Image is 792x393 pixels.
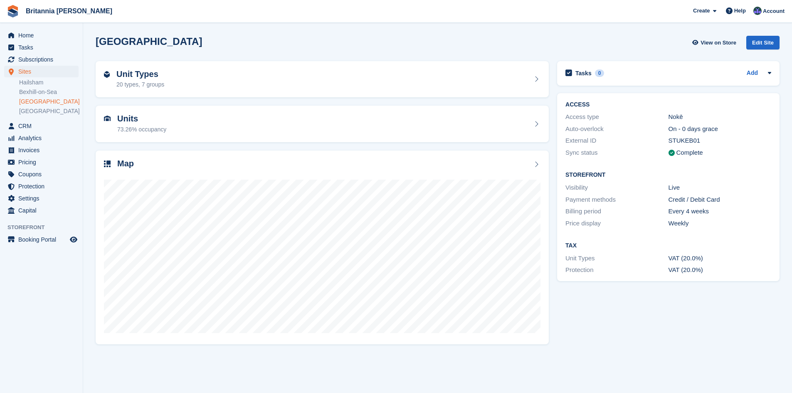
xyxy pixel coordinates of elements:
div: Edit Site [746,36,780,49]
div: Nokē [669,112,771,122]
a: Map [96,151,549,345]
h2: Unit Types [116,69,164,79]
a: menu [4,144,79,156]
div: Unit Types [565,254,668,263]
span: Booking Portal [18,234,68,245]
div: External ID [565,136,668,146]
span: Invoices [18,144,68,156]
img: unit-icn-7be61d7bf1b0ce9d3e12c5938cc71ed9869f7b940bace4675aadf7bd6d80202e.svg [104,116,111,121]
a: [GEOGRAPHIC_DATA] [19,107,79,115]
span: Storefront [7,223,83,232]
a: menu [4,205,79,216]
span: Settings [18,193,68,204]
a: Units 73.26% occupancy [96,106,549,142]
span: CRM [18,120,68,132]
div: Weekly [669,219,771,228]
a: menu [4,54,79,65]
span: Account [763,7,785,15]
a: Edit Site [746,36,780,53]
span: Capital [18,205,68,216]
div: Protection [565,265,668,275]
a: menu [4,156,79,168]
a: menu [4,42,79,53]
h2: Tasks [575,69,592,77]
div: Live [669,183,771,193]
img: map-icn-33ee37083ee616e46c38cad1a60f524a97daa1e2b2c8c0bc3eb3415660979fc1.svg [104,161,111,167]
span: Coupons [18,168,68,180]
a: menu [4,132,79,144]
span: Help [734,7,746,15]
div: 0 [595,69,604,77]
a: menu [4,234,79,245]
div: Billing period [565,207,668,216]
h2: Map [117,159,134,168]
a: menu [4,180,79,192]
h2: ACCESS [565,101,771,108]
img: unit-type-icn-2b2737a686de81e16bb02015468b77c625bbabd49415b5ef34ead5e3b44a266d.svg [104,71,110,78]
div: Complete [676,148,703,158]
a: [GEOGRAPHIC_DATA] [19,98,79,106]
a: menu [4,30,79,41]
div: Auto-overlock [565,124,668,134]
div: Access type [565,112,668,122]
div: 73.26% occupancy [117,125,166,134]
h2: Storefront [565,172,771,178]
span: Subscriptions [18,54,68,65]
span: Tasks [18,42,68,53]
span: Analytics [18,132,68,144]
a: Preview store [69,235,79,245]
h2: [GEOGRAPHIC_DATA] [96,36,202,47]
span: Protection [18,180,68,192]
span: Home [18,30,68,41]
div: VAT (20.0%) [669,265,771,275]
div: Payment methods [565,195,668,205]
span: Pricing [18,156,68,168]
div: Credit / Debit Card [669,195,771,205]
a: Unit Types 20 types, 7 groups [96,61,549,98]
div: On - 0 days grace [669,124,771,134]
div: STUKEB01 [669,136,771,146]
img: stora-icon-8386f47178a22dfd0bd8f6a31ec36ba5ce8667c1dd55bd0f319d3a0aa187defe.svg [7,5,19,17]
a: Bexhill-on-Sea [19,88,79,96]
div: Price display [565,219,668,228]
div: Sync status [565,148,668,158]
a: menu [4,193,79,204]
a: Hailsham [19,79,79,87]
a: Add [747,69,758,78]
span: View on Store [701,39,736,47]
div: VAT (20.0%) [669,254,771,263]
span: Create [693,7,710,15]
div: 20 types, 7 groups [116,80,164,89]
div: Visibility [565,183,668,193]
a: menu [4,168,79,180]
a: Britannia [PERSON_NAME] [22,4,116,18]
div: Every 4 weeks [669,207,771,216]
img: Lee Cradock [753,7,762,15]
h2: Tax [565,242,771,249]
a: menu [4,66,79,77]
h2: Units [117,114,166,124]
span: Sites [18,66,68,77]
a: View on Store [691,36,740,49]
a: menu [4,120,79,132]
